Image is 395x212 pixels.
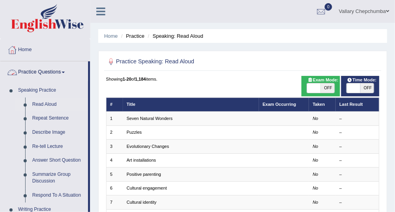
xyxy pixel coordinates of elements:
em: No [313,144,318,149]
em: No [313,200,318,205]
div: – [340,199,375,206]
div: – [340,116,375,122]
em: No [313,158,318,162]
em: No [313,130,318,135]
th: # [106,98,123,111]
td: 2 [106,125,123,139]
td: 7 [106,195,123,209]
a: Respond To A Situation [29,188,88,203]
div: – [340,185,375,192]
em: No [313,116,318,121]
span: Time Mode: [344,77,379,84]
a: Speaking Practice [15,83,88,98]
div: Showing of items. [106,76,380,82]
a: Art installations [127,158,156,162]
td: 5 [106,168,123,181]
a: Home [104,33,118,39]
td: 1 [106,112,123,125]
a: Seven Natural Wonders [127,116,173,121]
th: Taken [309,98,336,111]
div: – [340,144,375,150]
td: 4 [106,153,123,167]
a: Describe Image [29,125,88,140]
span: Exam Mode: [305,77,341,84]
td: 6 [106,181,123,195]
a: Summarize Group Discussion [29,168,88,188]
a: Practice Questions [0,61,88,81]
span: OFF [321,83,334,93]
a: Read Aloud [29,98,88,112]
a: Answer Short Question [29,153,88,168]
a: Cultural identity [127,200,156,205]
b: 1,184 [135,77,146,81]
li: Practice [119,32,144,40]
div: – [340,157,375,164]
em: No [313,172,318,177]
a: Repeat Sentence [29,111,88,125]
th: Last Result [336,98,379,111]
div: – [340,129,375,136]
td: 3 [106,140,123,153]
a: Home [0,39,90,59]
a: Exam Occurring [263,102,296,107]
a: Re-tell Lecture [29,140,88,154]
span: 0 [325,3,333,11]
em: No [313,186,318,190]
li: Speaking: Read Aloud [146,32,203,40]
b: 1-20 [123,77,131,81]
span: OFF [360,83,374,93]
div: – [340,171,375,178]
th: Title [123,98,259,111]
a: Positive parenting [127,172,161,177]
a: Evolutionary Changes [127,144,169,149]
a: Cultural engagement [127,186,167,190]
div: Show exams occurring in exams [301,76,340,96]
h2: Practice Speaking: Read Aloud [106,57,276,67]
a: Puzzles [127,130,142,135]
